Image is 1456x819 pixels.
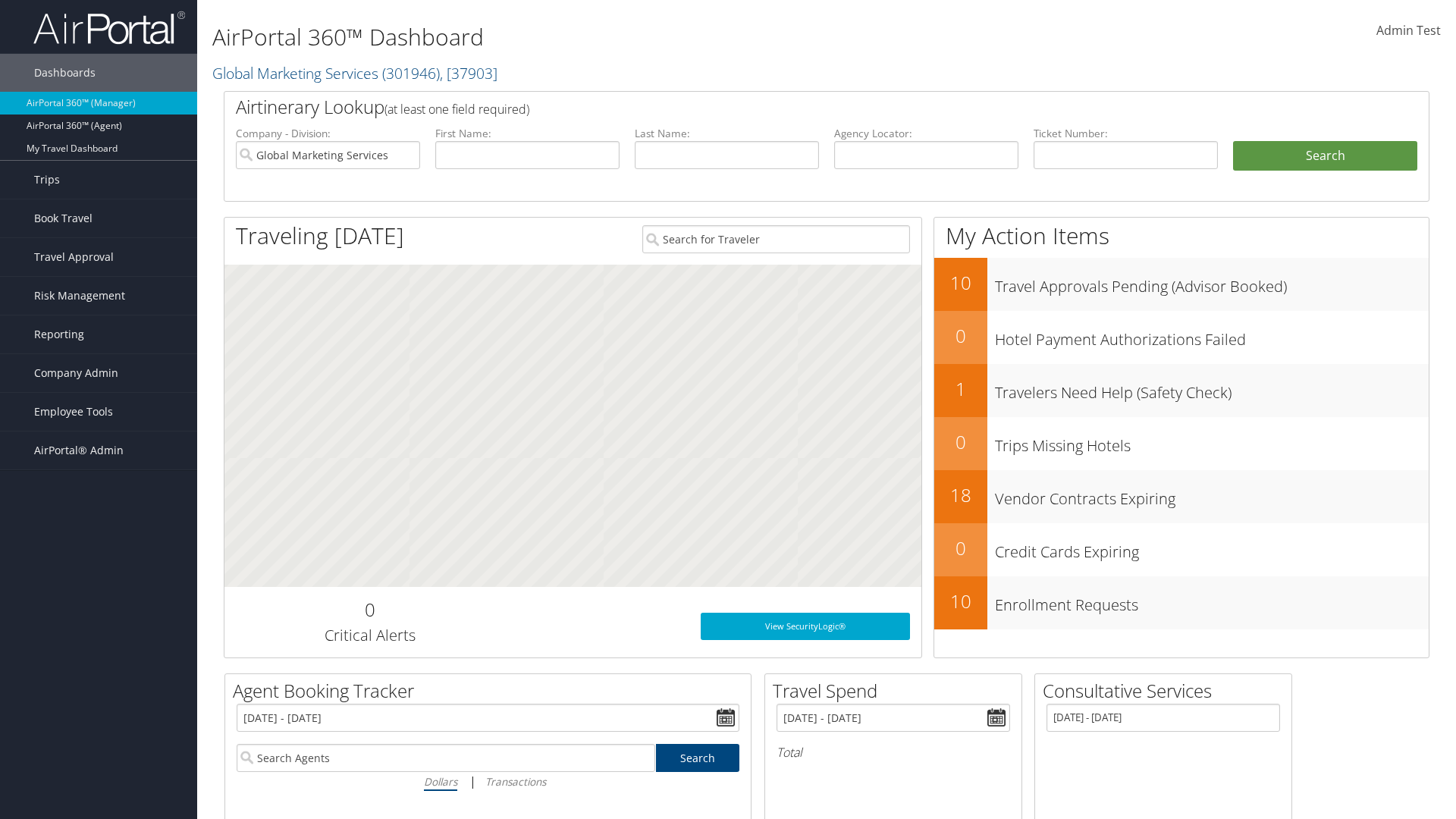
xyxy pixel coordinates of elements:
[934,417,1429,470] a: 0Trips Missing Hotels
[384,101,529,118] span: (at least one field required)
[236,126,420,141] label: Company - Division:
[701,613,910,640] a: View SecurityLogic®
[773,678,1021,704] h2: Travel Spend
[233,678,751,704] h2: Agent Booking Tracker
[995,322,1429,350] h3: Hotel Payment Authorizations Failed
[834,126,1018,141] label: Agency Locator:
[934,376,987,402] h2: 1
[934,482,987,508] h2: 18
[656,744,740,772] a: Search
[236,94,1317,120] h2: Airtinerary Lookup
[236,220,404,252] h1: Traveling [DATE]
[435,126,620,141] label: First Name:
[237,744,655,772] input: Search Agents
[934,588,987,614] h2: 10
[995,481,1429,510] h3: Vendor Contracts Expiring
[777,744,1010,761] h6: Total
[34,315,84,353] span: Reporting
[34,199,93,237] span: Book Travel
[934,523,1429,576] a: 0Credit Cards Expiring
[34,277,125,315] span: Risk Management
[995,268,1429,297] h3: Travel Approvals Pending (Advisor Booked)
[440,63,497,83] span: , [ 37903 ]
[34,354,118,392] span: Company Admin
[934,311,1429,364] a: 0Hotel Payment Authorizations Failed
[1376,22,1441,39] span: Admin Test
[635,126,819,141] label: Last Name:
[934,576,1429,629] a: 10Enrollment Requests
[236,597,504,623] h2: 0
[995,428,1429,457] h3: Trips Missing Hotels
[34,161,60,199] span: Trips
[934,220,1429,252] h1: My Action Items
[33,10,185,45] img: airportal-logo.png
[34,393,113,431] span: Employee Tools
[212,63,497,83] a: Global Marketing Services
[1376,8,1441,55] a: Admin Test
[34,54,96,92] span: Dashboards
[934,258,1429,311] a: 10Travel Approvals Pending (Advisor Booked)
[237,772,739,791] div: |
[934,364,1429,417] a: 1Travelers Need Help (Safety Check)
[382,63,440,83] span: ( 301946 )
[934,470,1429,523] a: 18Vendor Contracts Expiring
[1233,141,1417,171] button: Search
[212,21,1031,53] h1: AirPortal 360™ Dashboard
[642,225,910,253] input: Search for Traveler
[34,238,114,276] span: Travel Approval
[995,375,1429,403] h3: Travelers Need Help (Safety Check)
[934,323,987,349] h2: 0
[1043,678,1291,704] h2: Consultative Services
[34,431,124,469] span: AirPortal® Admin
[1034,126,1218,141] label: Ticket Number:
[934,429,987,455] h2: 0
[934,270,987,296] h2: 10
[485,774,546,789] i: Transactions
[934,535,987,561] h2: 0
[236,625,504,646] h3: Critical Alerts
[995,534,1429,563] h3: Credit Cards Expiring
[995,587,1429,616] h3: Enrollment Requests
[424,774,457,789] i: Dollars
